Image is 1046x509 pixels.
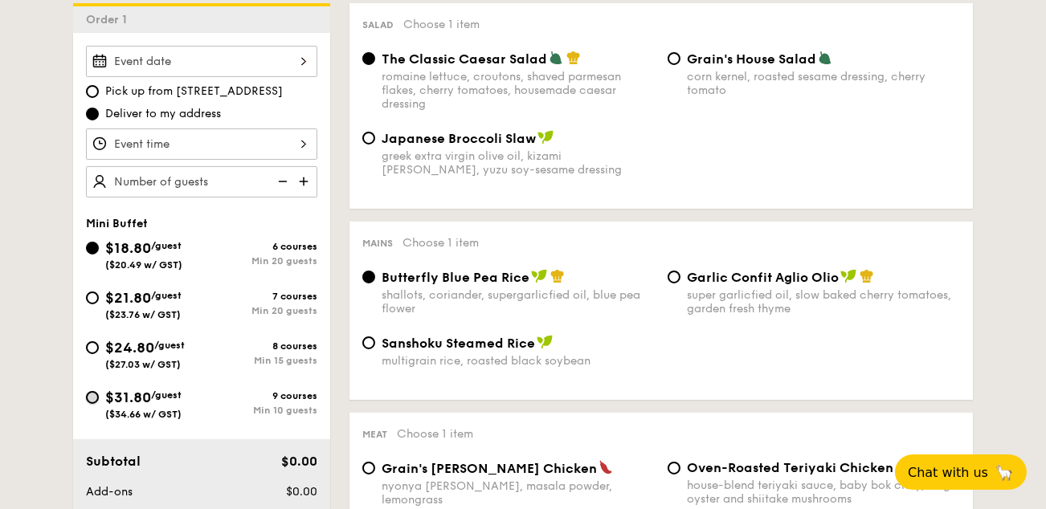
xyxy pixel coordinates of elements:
span: $0.00 [286,485,317,499]
span: /guest [151,389,182,401]
span: Pick up from [STREET_ADDRESS] [105,83,283,100]
div: corn kernel, roasted sesame dressing, cherry tomato [687,70,960,97]
span: ($20.49 w/ GST) [105,259,182,271]
img: icon-vegan.f8ff3823.svg [537,130,554,145]
div: 9 courses [202,390,317,401]
div: greek extra virgin olive oil, kizami [PERSON_NAME], yuzu soy-sesame dressing [382,149,655,177]
span: /guest [151,290,182,301]
span: Grain's [PERSON_NAME] Chicken [382,461,597,476]
button: Chat with us🦙 [895,454,1027,490]
div: Min 20 guests [202,305,317,316]
input: Pick up from [STREET_ADDRESS] [86,85,99,98]
span: Order 1 [86,13,133,26]
img: icon-vegan.f8ff3823.svg [537,335,553,349]
span: $0.00 [281,454,317,469]
span: Japanese Broccoli Slaw [382,131,536,146]
img: icon-chef-hat.a58ddaea.svg [566,51,581,65]
span: $24.80 [105,339,154,356]
input: $21.80/guest($23.76 w/ GST)7 coursesMin 20 guests [86,291,99,304]
span: Mini Buffet [86,217,148,230]
div: 7 courses [202,291,317,302]
div: 8 courses [202,340,317,352]
span: Salad [362,19,394,31]
span: Chat with us [908,465,988,480]
span: $21.80 [105,289,151,307]
span: Mains [362,238,393,249]
span: Choose 1 item [403,18,480,31]
input: Grain's [PERSON_NAME] Chickennyonya [PERSON_NAME], masala powder, lemongrass [362,462,375,474]
span: The Classic Caesar Salad [382,51,547,67]
span: Meat [362,429,387,440]
span: Subtotal [86,454,141,469]
img: icon-reduce.1d2dbef1.svg [269,166,293,197]
div: Min 20 guests [202,255,317,267]
img: icon-vegan.f8ff3823.svg [531,269,547,283]
span: ($23.76 w/ GST) [105,309,181,320]
div: romaine lettuce, croutons, shaved parmesan flakes, cherry tomatoes, housemade caesar dressing [382,70,655,111]
input: Sanshoku Steamed Ricemultigrain rice, roasted black soybean [362,336,375,349]
img: icon-vegan.f8ff3823.svg [840,269,856,283]
img: icon-chef-hat.a58ddaea.svg [550,269,565,283]
span: Choose 1 item [397,427,473,441]
input: Event time [86,128,317,160]
span: Choose 1 item [402,236,479,250]
img: icon-chef-hat.a58ddaea.svg [860,269,874,283]
div: house-blend teriyaki sauce, baby bok choy, king oyster and shiitake mushrooms [687,478,960,506]
div: 6 courses [202,241,317,252]
span: Butterfly Blue Pea Rice [382,270,529,285]
input: The Classic Caesar Saladromaine lettuce, croutons, shaved parmesan flakes, cherry tomatoes, house... [362,52,375,65]
input: $24.80/guest($27.03 w/ GST)8 coursesMin 15 guests [86,341,99,354]
img: icon-vegetarian.fe4039eb.svg [549,51,563,65]
div: Min 15 guests [202,355,317,366]
span: ($34.66 w/ GST) [105,409,182,420]
span: /guest [151,240,182,251]
span: $18.80 [105,239,151,257]
div: Min 10 guests [202,405,317,416]
input: Grain's House Saladcorn kernel, roasted sesame dressing, cherry tomato [668,52,680,65]
div: shallots, coriander, supergarlicfied oil, blue pea flower [382,288,655,316]
span: Garlic Confit Aglio Olio [687,270,839,285]
input: Japanese Broccoli Slawgreek extra virgin olive oil, kizami [PERSON_NAME], yuzu soy-sesame dressing [362,132,375,145]
input: Garlic Confit Aglio Oliosuper garlicfied oil, slow baked cherry tomatoes, garden fresh thyme [668,271,680,283]
span: ($27.03 w/ GST) [105,359,181,370]
input: $18.80/guest($20.49 w/ GST)6 coursesMin 20 guests [86,242,99,254]
input: Butterfly Blue Pea Riceshallots, coriander, supergarlicfied oil, blue pea flower [362,271,375,283]
input: Oven-Roasted Teriyaki Chickenhouse-blend teriyaki sauce, baby bok choy, king oyster and shiitake ... [668,462,680,474]
span: $31.80 [105,389,151,406]
img: icon-spicy.37a8142b.svg [599,460,613,474]
span: Sanshoku Steamed Rice [382,336,535,351]
span: /guest [154,340,185,351]
div: multigrain rice, roasted black soybean [382,354,655,368]
span: Deliver to my address [105,106,221,122]
span: 🦙 [995,463,1014,482]
input: Deliver to my address [86,108,99,120]
input: Number of guests [86,166,317,197]
div: nyonya [PERSON_NAME], masala powder, lemongrass [382,479,655,507]
div: super garlicfied oil, slow baked cherry tomatoes, garden fresh thyme [687,288,960,316]
input: $31.80/guest($34.66 w/ GST)9 coursesMin 10 guests [86,391,99,404]
input: Event date [86,46,317,77]
img: icon-add.58712e84.svg [293,166,317,197]
img: icon-vegetarian.fe4039eb.svg [818,51,832,65]
span: Add-ons [86,485,133,499]
span: Grain's House Salad [687,51,816,67]
span: Oven-Roasted Teriyaki Chicken [687,460,893,475]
